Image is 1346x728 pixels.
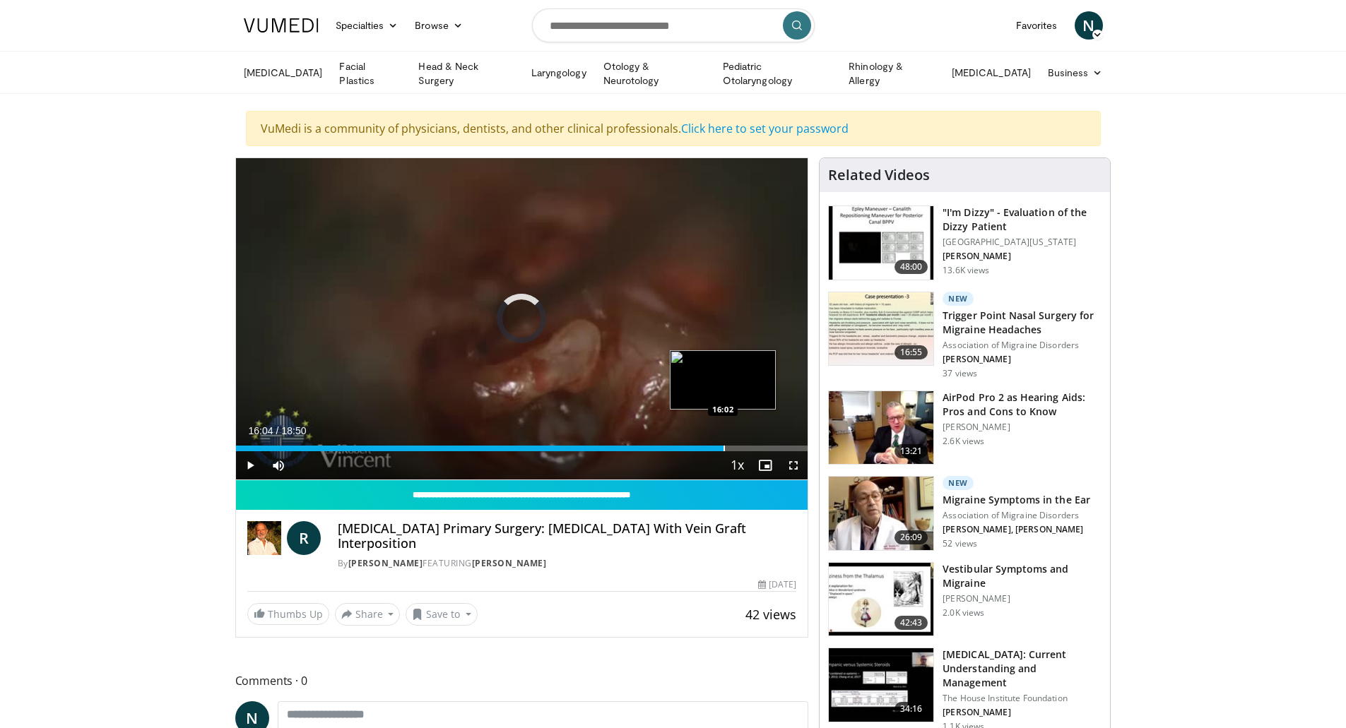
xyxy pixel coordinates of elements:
span: 16:04 [249,425,273,436]
p: The House Institute Foundation [943,693,1102,704]
a: Business [1039,59,1111,87]
div: By FEATURING [338,557,797,570]
video-js: Video Player [236,158,808,480]
div: Progress Bar [236,446,808,451]
p: [PERSON_NAME] [943,593,1102,604]
span: 42:43 [895,616,928,630]
a: [MEDICAL_DATA] [943,59,1039,87]
a: Head & Neck Surgery [410,59,522,88]
img: 5373e1fe-18ae-47e7-ad82-0c604b173657.150x105_q85_crop-smart_upscale.jpg [829,206,933,280]
p: 37 views [943,368,977,379]
h3: Trigger Point Nasal Surgery for Migraine Headaches [943,309,1102,337]
span: 48:00 [895,260,928,274]
a: Specialties [327,11,407,40]
span: / [276,425,279,436]
span: 18:50 [281,425,306,436]
div: [DATE] [758,578,796,591]
h4: [MEDICAL_DATA] Primary Surgery: [MEDICAL_DATA] With Vein Graft Interposition [338,521,797,551]
p: 13.6K views [943,265,989,276]
p: [PERSON_NAME] [943,707,1102,718]
a: Otology & Neurotology [595,59,714,88]
p: New [943,292,974,306]
img: 8017e85c-b799-48eb-8797-5beb0e975819.150x105_q85_crop-smart_upscale.jpg [829,477,933,550]
p: [PERSON_NAME] [943,422,1102,433]
button: Fullscreen [779,451,808,479]
a: 16:55 New Trigger Point Nasal Surgery for Migraine Headaches Association of Migraine Disorders [P... [828,292,1102,379]
a: Browse [406,11,471,40]
img: a78774a7-53a7-4b08-bcf0-1e3aa9dc638f.150x105_q85_crop-smart_upscale.jpg [829,391,933,465]
h3: Vestibular Symptoms and Migraine [943,562,1102,590]
span: 13:21 [895,444,928,458]
p: 52 views [943,538,977,549]
img: f755187e-9586-412e-93dd-c90257a2bcae.150x105_q85_crop-smart_upscale.jpg [829,648,933,722]
a: [MEDICAL_DATA] [235,59,331,87]
h3: AirPod Pro 2 as Hearing Aids: Pros and Cons to Know [943,390,1102,419]
a: N [1075,11,1103,40]
a: Facial Plastics [331,59,410,88]
input: Search topics, interventions [532,8,815,42]
p: [GEOGRAPHIC_DATA][US_STATE] [943,237,1102,248]
span: Comments 0 [235,672,809,690]
span: 16:55 [895,345,928,359]
img: fb121519-7efd-4119-8941-0107c5611251.150x105_q85_crop-smart_upscale.jpg [829,292,933,366]
button: Save to [406,603,478,626]
h3: Migraine Symptoms in the Ear [943,493,1090,507]
p: [PERSON_NAME] [943,354,1102,365]
p: 2.0K views [943,607,984,619]
p: Association of Migraine Disorders [943,340,1102,351]
a: Favorites [1008,11,1066,40]
div: VuMedi is a community of physicians, dentists, and other clinical professionals. [246,111,1101,146]
a: R [287,521,321,555]
a: 26:09 New Migraine Symptoms in the Ear Association of Migraine Disorders [PERSON_NAME], [PERSON_N... [828,476,1102,551]
p: [PERSON_NAME] [943,251,1102,262]
button: Mute [264,451,293,479]
img: 5981515a-14bc-4275-ad5e-7ce3b63924e5.150x105_q85_crop-smart_upscale.jpg [829,563,933,636]
a: 42:43 Vestibular Symptoms and Migraine [PERSON_NAME] 2.0K views [828,562,1102,637]
button: Playback Rate [723,451,751,479]
img: image.jpeg [670,350,776,410]
p: 2.6K views [943,436,984,447]
span: 34:16 [895,702,928,716]
p: [PERSON_NAME], [PERSON_NAME] [943,524,1090,535]
a: Rhinology & Allergy [840,59,943,88]
h4: Related Videos [828,167,930,184]
span: 26:09 [895,530,928,544]
button: Share [335,603,401,626]
a: Laryngology [523,59,595,87]
p: New [943,476,974,490]
span: 42 views [745,606,796,623]
img: VuMedi Logo [244,18,319,32]
h3: [MEDICAL_DATA]: Current Understanding and Management [943,648,1102,690]
a: Pediatric Otolaryngology [714,59,840,88]
a: Thumbs Up [247,603,329,625]
p: Association of Migraine Disorders [943,510,1090,521]
a: [PERSON_NAME] [472,557,547,569]
a: [PERSON_NAME] [348,557,423,569]
img: Dr Robert Vincent [247,521,281,555]
button: Play [236,451,264,479]
button: Enable picture-in-picture mode [751,451,779,479]
a: 48:00 "I'm Dizzy" - Evaluation of the Dizzy Patient [GEOGRAPHIC_DATA][US_STATE] [PERSON_NAME] 13.... [828,205,1102,280]
h3: "I'm Dizzy" - Evaluation of the Dizzy Patient [943,205,1102,234]
a: Click here to set your password [681,121,849,136]
a: 13:21 AirPod Pro 2 as Hearing Aids: Pros and Cons to Know [PERSON_NAME] 2.6K views [828,390,1102,465]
